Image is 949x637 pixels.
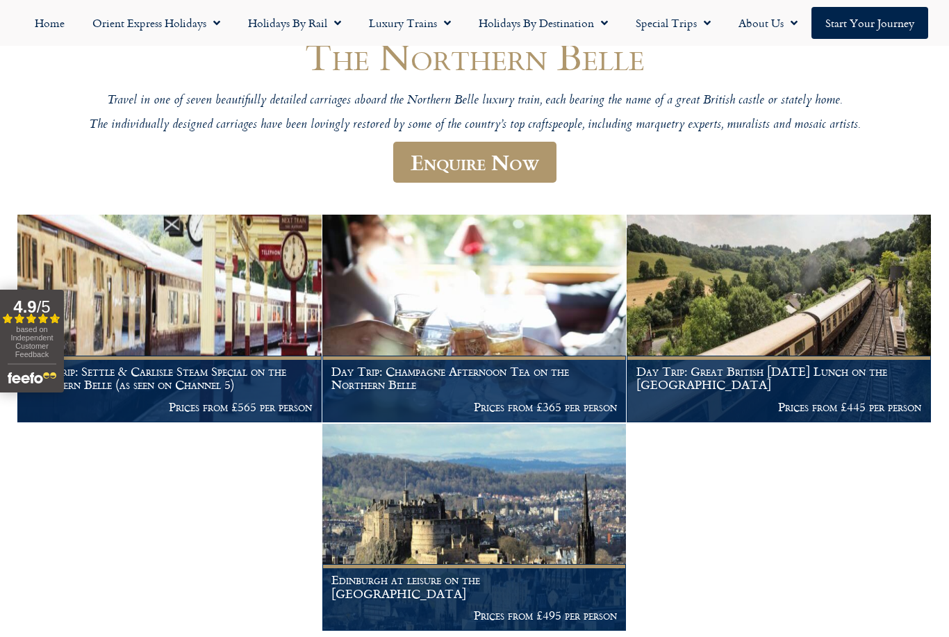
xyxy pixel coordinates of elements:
[79,7,234,39] a: Orient Express Holidays
[234,7,355,39] a: Holidays by Rail
[58,36,891,77] h1: The Northern Belle
[331,573,617,600] h1: Edinburgh at leisure on the [GEOGRAPHIC_DATA]
[465,7,622,39] a: Holidays by Destination
[636,365,922,392] h1: Day Trip: Great British [DATE] Lunch on the [GEOGRAPHIC_DATA]
[58,117,891,133] p: The individually designed carriages have been lovingly restored by some of the country’s top craf...
[636,400,922,414] p: Prices from £445 per person
[27,365,313,392] h1: Day Trip: Settle & Carlisle Steam Special on the Northern Belle (as seen on Channel 5)
[322,424,627,632] a: Edinburgh at leisure on the [GEOGRAPHIC_DATA] Prices from £495 per person
[355,7,465,39] a: Luxury Trains
[811,7,928,39] a: Start your Journey
[27,400,313,414] p: Prices from £565 per person
[331,400,617,414] p: Prices from £365 per person
[7,7,942,39] nav: Menu
[322,215,627,423] a: Day Trip: Champagne Afternoon Tea on the Northern Belle Prices from £365 per person
[17,215,322,423] a: Day Trip: Settle & Carlisle Steam Special on the Northern Belle (as seen on Channel 5) Prices fro...
[331,609,617,622] p: Prices from £495 per person
[21,7,79,39] a: Home
[622,7,725,39] a: Special Trips
[393,142,556,183] a: Enquire Now
[627,215,932,423] a: Day Trip: Great British [DATE] Lunch on the [GEOGRAPHIC_DATA] Prices from £445 per person
[58,93,891,109] p: Travel in one of seven beautifully detailed carriages aboard the Northern Belle luxury train, eac...
[725,7,811,39] a: About Us
[331,365,617,392] h1: Day Trip: Champagne Afternoon Tea on the Northern Belle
